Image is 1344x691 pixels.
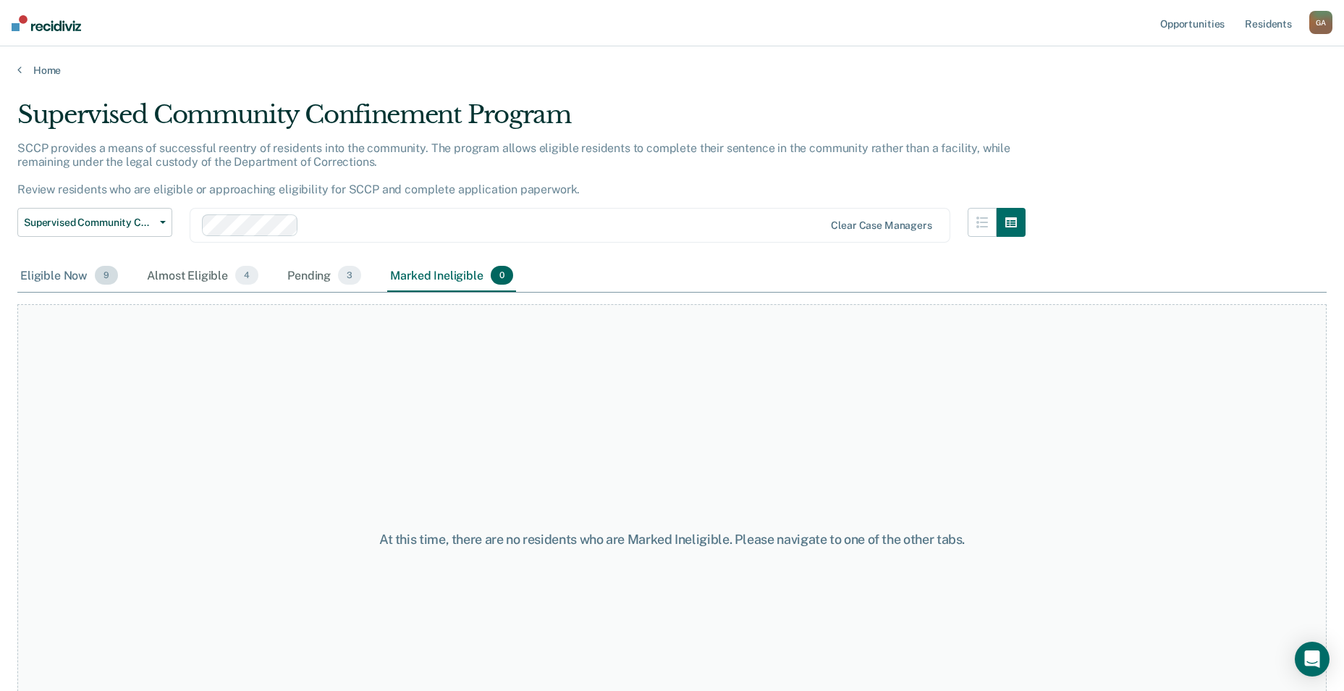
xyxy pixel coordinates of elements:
span: 0 [491,266,513,285]
div: Clear case managers [831,219,931,232]
img: Recidiviz [12,15,81,31]
span: 3 [338,266,361,285]
span: Supervised Community Confinement Program [24,217,154,229]
div: Supervised Community Confinement Program [17,100,1026,141]
div: Marked Ineligible0 [387,260,516,292]
div: Pending3 [284,260,364,292]
button: Supervised Community Confinement Program [17,208,172,237]
p: SCCP provides a means of successful reentry of residents into the community. The program allows e... [17,141,1010,197]
a: Home [17,64,1327,77]
span: 9 [95,266,118,285]
span: 4 [235,266,258,285]
button: GA [1309,11,1332,34]
div: G A [1309,11,1332,34]
div: Eligible Now9 [17,260,121,292]
div: At this time, there are no residents who are Marked Ineligible. Please navigate to one of the oth... [345,532,999,548]
div: Open Intercom Messenger [1295,642,1330,677]
div: Almost Eligible4 [144,260,261,292]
